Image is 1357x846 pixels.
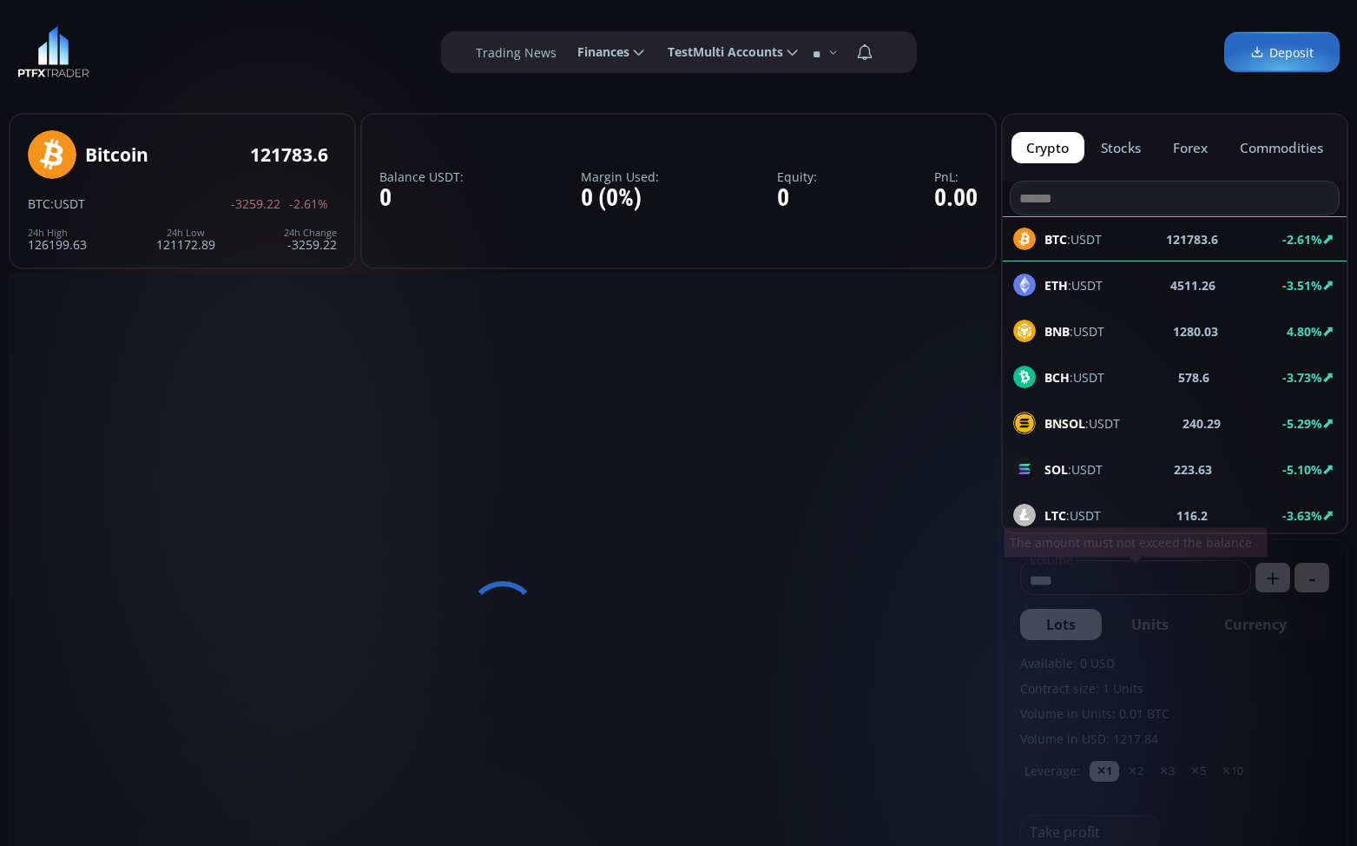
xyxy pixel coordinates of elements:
div: 24h High [28,228,87,238]
span: TestMulti Accounts [655,35,783,69]
span: :USDT [1044,276,1103,294]
span: :USDT [1044,460,1103,479]
div: 24h Low [156,228,215,238]
b: ETH [1044,277,1068,294]
div: 121172.89 [156,228,215,251]
b: 116.2 [1176,506,1208,525]
b: 4.80% [1287,323,1322,340]
a: Deposit [1224,32,1340,73]
b: BCH [1044,369,1070,386]
label: Trading News [476,43,557,62]
b: 223.63 [1174,460,1212,479]
div: 0 [379,185,464,212]
span: Deposit [1250,43,1314,62]
b: -5.10% [1282,461,1322,478]
div: 0.00 [934,185,978,212]
b: SOL [1044,461,1068,478]
b: BNSOL [1044,415,1085,432]
div: Bitcoin [85,145,148,165]
span: BTC [28,195,50,212]
button: stocks [1086,132,1156,163]
button: commodities [1224,132,1338,163]
span: Finances [565,35,629,69]
div: 0 (0%) [581,185,659,212]
div: 126199.63 [28,228,87,251]
label: Equity: [777,170,817,183]
b: 1280.03 [1173,322,1218,340]
b: 240.29 [1182,414,1221,433]
b: 4511.26 [1170,276,1215,294]
b: LTC [1044,507,1066,524]
b: 578.6 [1178,368,1209,387]
button: crypto [1011,132,1084,163]
span: :USDT [1044,322,1104,340]
label: PnL: [934,170,978,183]
span: -2.61% [289,197,328,210]
label: Balance USDT: [379,170,464,183]
div: 121783.6 [250,145,328,165]
span: -3259.22 [231,197,280,210]
img: LOGO [17,26,89,78]
b: -3.51% [1282,277,1322,294]
span: :USDT [1044,414,1120,433]
div: -3259.22 [284,228,337,251]
div: 0 [777,185,817,212]
span: :USDT [1044,368,1104,387]
b: -3.73% [1282,369,1322,386]
div: 24h Change [284,228,337,238]
label: Margin Used: [581,170,659,183]
b: BNB [1044,323,1070,340]
button: forex [1158,132,1223,163]
b: -5.29% [1282,415,1322,432]
span: :USDT [1044,506,1101,525]
b: -3.63% [1282,507,1322,524]
span: :USDT [50,195,85,212]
